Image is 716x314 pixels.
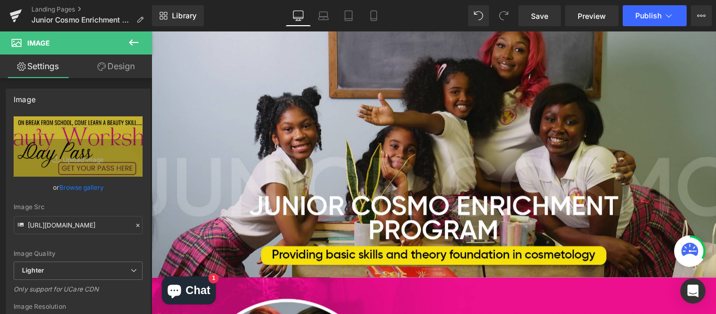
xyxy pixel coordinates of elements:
a: Landing Pages [31,5,152,14]
a: Browse gallery [59,178,104,197]
input: Link [14,216,143,234]
button: Undo [468,5,489,26]
span: Junior Cosmo Enrichment Program [31,16,132,24]
span: Preview [578,10,606,21]
a: Desktop [286,5,311,26]
button: Redo [493,5,514,26]
inbox-online-store-chat: Shopify online store chat [8,275,75,309]
b: Lighter [22,266,44,274]
div: Image Resolution [14,303,143,310]
div: Image Quality [14,250,143,257]
a: Preview [565,5,619,26]
a: New Library [152,5,204,26]
span: Image [27,39,50,47]
a: Laptop [311,5,336,26]
span: Publish [635,12,661,20]
div: Image Src [14,203,143,211]
button: More [691,5,712,26]
div: Image [14,89,36,104]
div: or [14,182,143,193]
a: Tablet [336,5,361,26]
div: Open Intercom Messenger [680,278,706,304]
span: Library [172,11,197,20]
button: Publish [623,5,687,26]
span: Save [531,10,548,21]
a: Design [78,55,154,78]
div: Only support for UCare CDN [14,285,143,300]
a: Mobile [361,5,386,26]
